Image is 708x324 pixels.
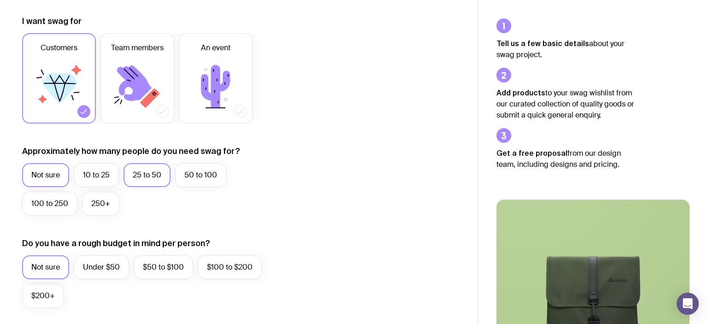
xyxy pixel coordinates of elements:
[111,42,164,53] span: Team members
[496,149,567,157] strong: Get a free proposal
[496,147,635,170] p: from our design team, including designs and pricing.
[22,238,210,249] label: Do you have a rough budget in mind per person?
[175,163,226,187] label: 50 to 100
[201,42,230,53] span: An event
[22,192,77,216] label: 100 to 250
[124,163,171,187] label: 25 to 50
[134,255,193,279] label: $50 to $100
[41,42,77,53] span: Customers
[22,16,82,27] label: I want swag for
[22,255,69,279] label: Not sure
[82,192,119,216] label: 250+
[74,163,119,187] label: 10 to 25
[496,39,589,47] strong: Tell us a few basic details
[22,284,64,308] label: $200+
[677,293,699,315] div: Open Intercom Messenger
[496,88,545,97] strong: Add products
[74,255,129,279] label: Under $50
[496,87,635,121] p: to your swag wishlist from our curated collection of quality goods or submit a quick general enqu...
[496,38,635,60] p: about your swag project.
[198,255,262,279] label: $100 to $200
[22,163,69,187] label: Not sure
[22,146,240,157] label: Approximately how many people do you need swag for?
